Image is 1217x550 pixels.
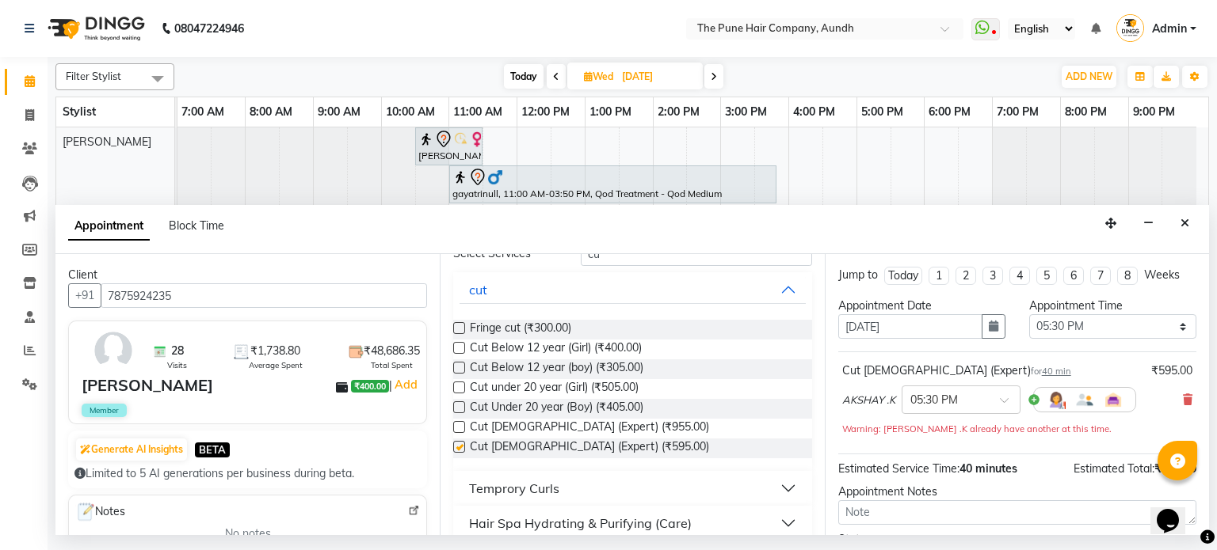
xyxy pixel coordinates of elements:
[1029,298,1196,314] div: Appointment Time
[101,283,427,308] input: Search by Name/Mobile/Email/Code
[654,101,704,123] a: 2:00 PM
[449,101,506,123] a: 11:00 AM
[1144,267,1180,283] div: Weeks
[82,404,127,417] span: Member
[470,438,709,458] span: Cut [DEMOGRAPHIC_DATA] (Expert) (₹595.00)
[838,314,982,339] input: yyyy-mm-dd
[470,359,643,379] span: Cut Below 12 year (boy) (₹305.00)
[469,479,559,498] div: Temprory Curls
[314,101,364,123] a: 9:00 AM
[721,101,771,123] a: 3:00 PM
[1047,390,1066,409] img: Hairdresser.png
[1104,390,1123,409] img: Interior.png
[1066,70,1112,82] span: ADD NEW
[1036,267,1057,285] li: 5
[469,514,692,533] div: Hair Spa Hydrating & Purifying (Care)
[1090,267,1111,285] li: 7
[888,267,918,284] div: Today
[1042,366,1071,377] span: 40 min
[351,380,389,393] span: ₹400.00
[1074,461,1154,476] span: Estimated Total:
[75,502,125,522] span: Notes
[66,70,121,82] span: Filter Stylist
[842,362,1071,379] div: Cut [DEMOGRAPHIC_DATA] (Expert)
[838,484,1196,500] div: Appointment Notes
[171,343,184,359] span: 28
[40,6,149,51] img: logo
[1061,101,1111,123] a: 8:00 PM
[460,509,805,537] button: Hair Spa Hydrating & Purifying (Care)
[838,298,1005,314] div: Appointment Date
[617,65,696,89] input: 2025-09-03
[470,320,571,339] span: Fringe cut (₹300.00)
[469,280,487,299] div: cut
[1062,66,1116,88] button: ADD NEW
[959,461,1017,476] span: 40 minutes
[195,442,230,457] span: BETA
[167,359,187,371] span: Visits
[177,101,228,123] a: 7:00 AM
[581,241,812,266] input: Search by service name
[1173,211,1196,236] button: Close
[225,525,271,542] span: No notes
[1031,366,1071,377] small: for
[470,339,642,359] span: Cut Below 12 year (Girl) (₹400.00)
[68,283,101,308] button: +91
[460,275,805,304] button: cut
[838,267,878,283] div: Jump to
[392,375,420,394] a: Add
[1154,461,1196,476] span: ₹595.00
[1009,267,1030,285] li: 4
[382,101,439,123] a: 10:00 AM
[586,101,635,123] a: 1:00 PM
[74,465,421,482] div: Limited to 5 AI generations per business during beta.
[1129,101,1179,123] a: 9:00 PM
[857,101,907,123] a: 5:00 PM
[789,101,839,123] a: 4:00 PM
[838,531,1005,548] div: Status
[580,70,617,82] span: Wed
[82,374,213,397] div: [PERSON_NAME]
[517,101,574,123] a: 12:00 PM
[417,130,481,163] div: [PERSON_NAME], 10:30 AM-11:30 AM, Cut [DEMOGRAPHIC_DATA] ( Top Stylist )
[371,359,413,371] span: Total Spent
[993,101,1043,123] a: 7:00 PM
[956,267,976,285] li: 2
[174,6,244,51] b: 08047224946
[982,267,1003,285] li: 3
[364,343,420,359] span: ₹48,686.35
[460,474,805,503] button: Temprory Curls
[1075,390,1094,409] img: Member.png
[925,101,975,123] a: 6:00 PM
[249,359,303,371] span: Average Spent
[68,267,427,283] div: Client
[76,438,187,461] button: Generate AI Insights
[250,343,300,359] span: ₹1,738.80
[169,218,224,233] span: Block Time
[451,168,775,201] div: gayatrinull, 11:00 AM-03:50 PM, Qod Treatment - Qod Medium
[1150,487,1201,534] iframe: chat widget
[1117,267,1138,285] li: 8
[1063,267,1084,285] li: 6
[389,375,420,394] span: |
[470,419,709,438] span: Cut [DEMOGRAPHIC_DATA] (Expert) (₹955.00)
[90,328,136,374] img: avatar
[504,64,544,89] span: Today
[470,399,643,419] span: Cut Under 20 year (Boy) (₹405.00)
[441,245,569,262] div: Select Services
[838,461,959,476] span: Estimated Service Time:
[842,423,1112,434] small: Warning: [PERSON_NAME] .K already have another at this time.
[842,393,895,408] span: AKSHAY .K
[1152,21,1187,37] span: Admin
[63,135,151,149] span: [PERSON_NAME]
[246,101,296,123] a: 8:00 AM
[1151,362,1192,379] div: ₹595.00
[63,104,96,119] span: Stylist
[929,267,949,285] li: 1
[470,379,639,399] span: Cut under 20 year (Girl) (₹505.00)
[68,212,150,241] span: Appointment
[1116,14,1144,42] img: Admin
